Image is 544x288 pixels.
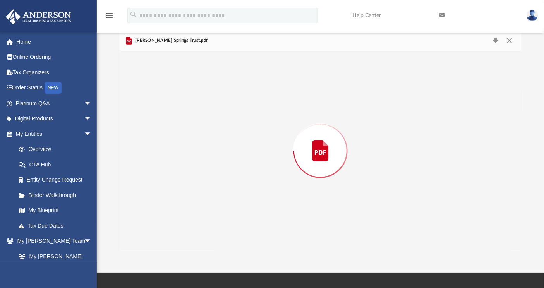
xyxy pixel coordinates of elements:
[5,50,103,65] a: Online Ordering
[84,111,100,127] span: arrow_drop_down
[105,11,114,20] i: menu
[5,96,103,111] a: Platinum Q&Aarrow_drop_down
[3,9,74,24] img: Anderson Advisors Platinum Portal
[11,187,103,203] a: Binder Walkthrough
[503,35,517,46] button: Close
[11,157,103,172] a: CTA Hub
[5,233,100,249] a: My [PERSON_NAME] Teamarrow_drop_down
[5,65,103,80] a: Tax Organizers
[11,249,96,273] a: My [PERSON_NAME] Team
[11,172,103,188] a: Entity Change Request
[5,111,103,127] a: Digital Productsarrow_drop_down
[84,233,100,249] span: arrow_drop_down
[134,37,208,44] span: [PERSON_NAME] Springs Trust.pdf
[119,31,522,251] div: Preview
[5,126,103,142] a: My Entitiesarrow_drop_down
[11,142,103,157] a: Overview
[11,203,100,218] a: My Blueprint
[5,34,103,50] a: Home
[105,15,114,20] a: menu
[84,96,100,111] span: arrow_drop_down
[489,35,503,46] button: Download
[84,126,100,142] span: arrow_drop_down
[129,10,138,19] i: search
[5,80,103,96] a: Order StatusNEW
[527,10,538,21] img: User Pic
[45,82,62,94] div: NEW
[11,218,103,233] a: Tax Due Dates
